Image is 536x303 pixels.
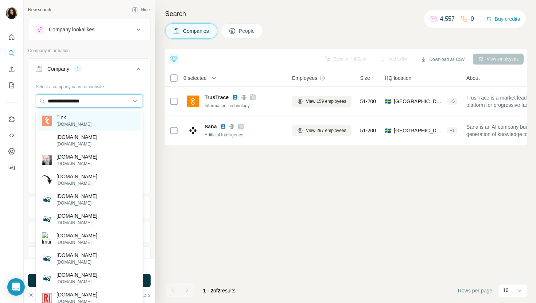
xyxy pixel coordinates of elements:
[385,74,411,82] span: HQ location
[447,98,458,105] div: + 5
[292,96,351,107] button: View 159 employees
[205,132,283,138] div: Artificial Intelligence
[232,94,238,100] img: LinkedIn logo
[292,125,351,136] button: View 297 employees
[360,127,376,134] span: 51-200
[57,173,97,180] p: [DOMAIN_NAME]
[28,21,150,38] button: Company lookalikes
[57,259,97,265] p: [DOMAIN_NAME]
[57,252,97,259] p: [DOMAIN_NAME]
[36,81,143,90] div: Select a company name or website
[42,214,52,224] img: tstink.com
[203,288,236,294] span: results
[239,27,256,35] span: People
[57,193,97,200] p: [DOMAIN_NAME]
[57,153,97,160] p: [DOMAIN_NAME]
[127,4,155,15] button: Hide
[360,98,376,105] span: 51-200
[187,125,199,136] img: Logo of Sana
[187,96,199,107] img: Logo of TrusTrace
[306,127,346,134] span: View 297 employees
[28,60,150,81] button: Company1
[385,98,391,105] span: 🇸🇪
[57,239,97,246] p: [DOMAIN_NAME]
[42,116,52,126] img: Tink
[6,7,18,19] img: Avatar
[6,129,18,142] button: Use Surfe API
[458,287,492,294] span: Rows per page
[471,15,474,23] p: 0
[57,141,97,147] p: [DOMAIN_NAME]
[360,74,370,82] span: Size
[292,74,317,82] span: Employees
[28,291,49,299] button: Clear
[306,98,346,105] span: View 159 employees
[205,94,229,101] span: TrusTrace
[57,212,97,220] p: [DOMAIN_NAME]
[57,133,97,141] p: [DOMAIN_NAME]
[57,271,97,279] p: [DOMAIN_NAME]
[218,288,221,294] span: 2
[28,199,150,216] button: Industry
[220,124,226,129] img: LinkedIn logo
[28,248,150,266] button: Annual revenue ($)
[203,288,213,294] span: 1 - 2
[6,145,18,158] button: Dashboard
[6,161,18,174] button: Feedback
[57,279,97,285] p: [DOMAIN_NAME]
[42,155,52,165] img: kortink.com
[42,253,52,264] img: prudentink.com
[28,224,150,241] button: HQ location
[440,15,455,23] p: 4,557
[6,31,18,44] button: Quick start
[42,175,52,184] img: smeltink.com
[385,127,391,134] span: 🇸🇪
[183,74,207,82] span: 0 selected
[6,47,18,60] button: Search
[394,98,444,105] span: [GEOGRAPHIC_DATA], [GEOGRAPHIC_DATA]
[7,278,25,296] div: Open Intercom Messenger
[205,102,283,109] div: Information Technology
[466,74,480,82] span: About
[57,200,97,206] p: [DOMAIN_NAME]
[47,65,69,73] div: Company
[486,14,520,24] button: Buy credits
[57,114,92,121] p: Tink
[57,220,97,226] p: [DOMAIN_NAME]
[57,291,97,298] p: [DOMAIN_NAME]
[6,113,18,126] button: Use Surfe on LinkedIn
[6,79,18,92] button: My lists
[42,273,52,283] img: prtink.com
[415,54,470,65] button: Download as CSV
[42,293,52,303] img: Rohitink.com
[213,288,218,294] span: of
[447,127,458,134] div: + 1
[57,232,97,239] p: [DOMAIN_NAME]
[28,47,151,54] p: Company information
[42,194,52,205] img: deviantink.com.au
[57,160,97,167] p: [DOMAIN_NAME]
[165,9,527,19] h4: Search
[28,274,151,287] button: Run search
[6,63,18,76] button: Enrich CSV
[394,127,444,134] span: [GEOGRAPHIC_DATA], [GEOGRAPHIC_DATA]
[183,27,210,35] span: Companies
[74,66,82,72] div: 1
[49,26,94,33] div: Company lookalikes
[28,7,51,13] div: New search
[57,180,97,187] p: [DOMAIN_NAME]
[42,232,52,245] img: lmtink.com
[57,121,92,128] p: [DOMAIN_NAME]
[42,136,52,144] img: accentink.com
[205,123,217,130] span: Sana
[503,287,509,294] p: 10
